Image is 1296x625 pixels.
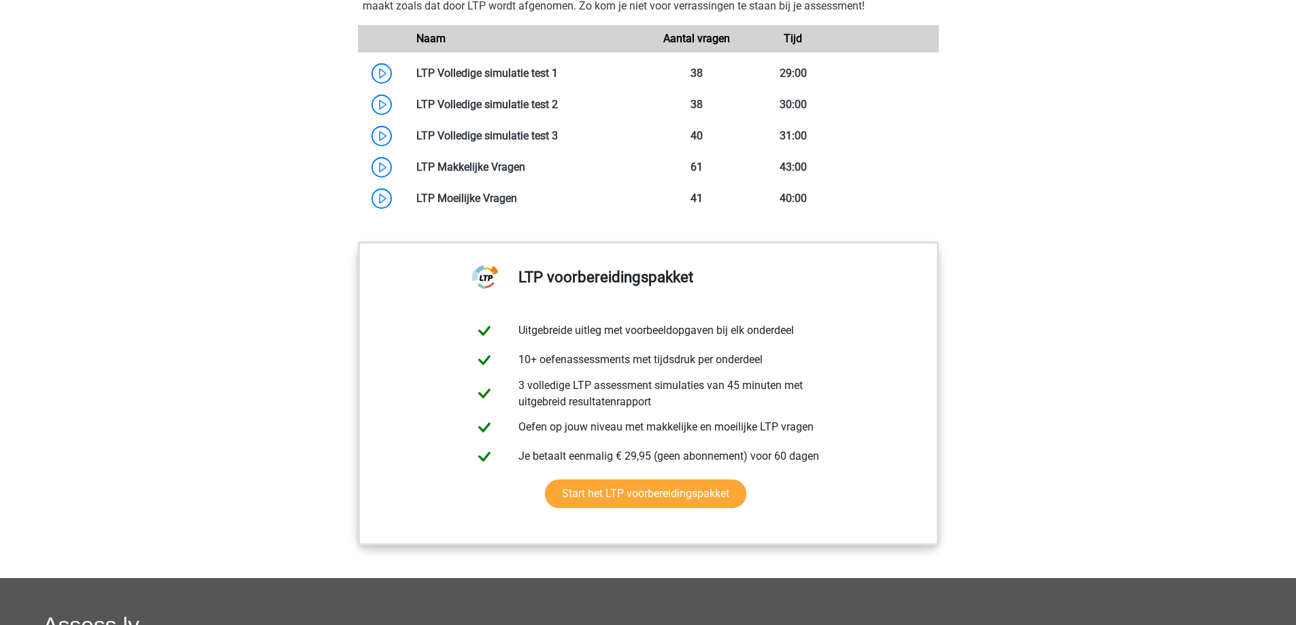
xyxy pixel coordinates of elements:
[406,190,648,207] div: LTP Moeilijke Vragen
[745,31,842,47] div: Tijd
[648,31,744,47] div: Aantal vragen
[406,97,648,113] div: LTP Volledige simulatie test 2
[545,479,746,508] a: Start het LTP voorbereidingspakket
[406,159,648,175] div: LTP Makkelijke Vragen
[406,65,648,82] div: LTP Volledige simulatie test 1
[406,128,648,144] div: LTP Volledige simulatie test 3
[406,31,648,47] div: Naam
